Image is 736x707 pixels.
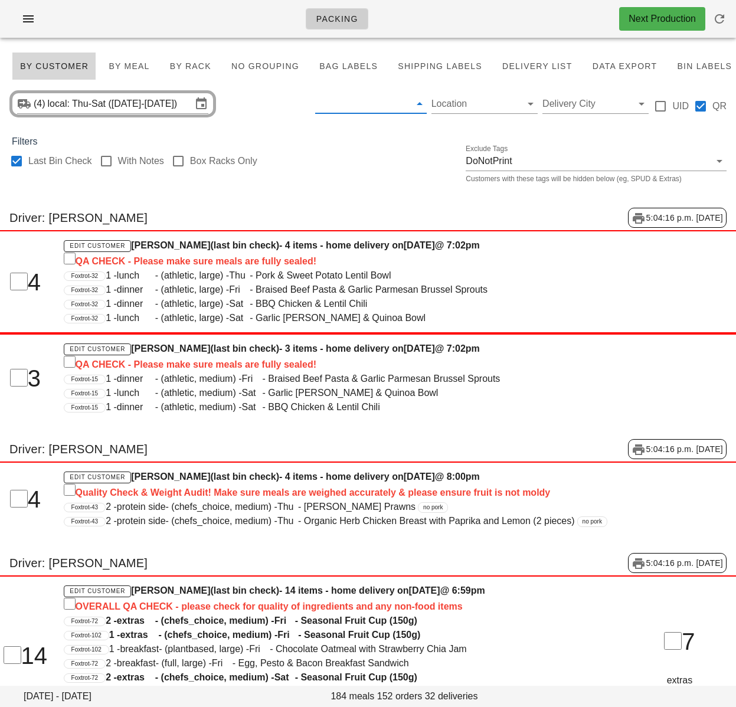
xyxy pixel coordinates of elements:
span: 1 - - (athletic, medium) - - Braised Beef Pasta & Garlic Parmesan Brussel Sprouts [106,374,500,384]
span: [DATE] [409,585,440,595]
span: @ 7:02pm [435,240,480,250]
a: Edit Customer [64,240,132,252]
span: lunch [117,386,155,400]
h4: [PERSON_NAME] - 4 items - home delivery on [64,470,610,500]
span: dinner [117,283,155,297]
span: 1 - - (chefs_choice, medium) - - Seasonal Fruit Cup (150g) [109,630,421,640]
span: Sat [229,297,250,311]
span: Foxtrot-15 [71,375,99,384]
div: Customers with these tags will be hidden below (eg, SPUD & Extras) [466,175,727,182]
button: By Rack [162,52,219,80]
span: No grouping [231,61,299,71]
span: dinner [117,400,155,414]
a: Edit Customer [64,472,132,483]
span: extras [120,628,158,642]
label: QR [712,100,727,112]
span: (last bin check) [210,585,279,595]
span: Edit Customer [69,474,125,480]
a: Edit Customer [64,585,132,597]
span: Edit Customer [69,346,125,352]
span: Sat [229,311,250,325]
span: 1 - - (athletic, large) - - Pork & Sweet Potato Lentil Bowl [106,270,391,280]
span: Fri [277,628,298,642]
button: Delivery List [495,52,580,80]
span: Foxtrot-15 [71,389,99,398]
label: Box Racks Only [190,155,257,167]
label: Last Bin Check [28,155,92,167]
div: 5:04:16 p.m. [DATE] [628,553,727,573]
span: 1 - - (athletic, large) - - Braised Beef Pasta & Garlic Parmesan Brussel Sprouts [106,284,488,294]
span: [DATE] [404,240,435,250]
span: Foxtrot-32 [71,286,99,294]
div: QA CHECK - Please make sure meals are fully sealed! [64,356,610,372]
span: 2 - - (chefs_choice, medium) - - Seasonal Fruit Cup (150g) [106,672,417,682]
span: By Rack [169,61,211,71]
h4: [PERSON_NAME] - 3 items - home delivery on [64,342,610,372]
span: Foxtrot-43 [71,503,99,512]
span: lunch [117,311,155,325]
span: Fri [274,614,295,628]
div: Delivery City [542,94,649,113]
span: @ 8:00pm [435,472,480,482]
label: With Notes [118,155,164,167]
span: Fri [242,372,263,386]
span: extras [117,614,155,628]
span: breakfast [117,656,156,670]
span: Foxtrot-72 [71,617,99,626]
span: Sat [274,670,295,685]
span: @ 7:02pm [435,343,480,353]
span: 1 - - (athletic, medium) - - BBQ Chicken & Lentil Chili [106,402,380,412]
span: Foxtrot-43 [71,518,99,526]
h4: [PERSON_NAME] - 4 items - home delivery on [64,238,610,269]
span: @ 6:59pm [440,585,485,595]
div: 7 [624,624,735,659]
span: Sat [242,400,263,414]
span: Thu [229,269,250,283]
button: By Meal [101,52,157,80]
span: Bag Labels [319,61,378,71]
span: Edit Customer [69,243,125,249]
button: Bag Labels [312,52,385,80]
a: Edit Customer [64,343,132,355]
span: Foxtrot-102 [71,646,102,654]
span: 2 - - (chefs_choice, medium) - - [PERSON_NAME] Prawns [106,502,416,512]
span: (last bin check) [210,472,279,482]
button: Shipping Labels [390,52,490,80]
span: Packing [316,14,358,24]
button: No grouping [224,52,307,80]
span: 1 - - (plantbased, large) - - Chocolate Oatmeal with Strawberry Chia Jam [109,644,467,654]
div: Quality Check & Weight Audit! Make sure meals are weighed accurately & please ensure fruit is not... [64,484,610,500]
div: (4) [34,98,48,110]
button: By Customer [12,52,96,80]
span: Delivery List [502,61,573,71]
span: [DATE] [404,472,435,482]
span: (last bin check) [210,343,279,353]
span: By Meal [108,61,149,71]
span: Bin Labels [676,61,732,71]
span: Sat [242,386,263,400]
span: Edit Customer [69,588,125,594]
span: breakfast [120,642,159,656]
span: 2 - - (chefs_choice, medium) - - Organic Herb Chicken Breast with Paprika and Lemon (2 pieces) [106,516,574,526]
span: Shipping Labels [397,61,482,71]
div: OVERALL QA CHECK - please check for quality of ingredients and any non-food items [64,598,610,614]
div: Exclude TagsDoNotPrint [466,152,727,171]
span: 1 - - (athletic, large) - - BBQ Chicken & Lentil Chili [106,299,367,309]
span: Foxtrot-32 [71,272,99,280]
div: QA CHECK - Please make sure meals are fully sealed! [64,253,610,269]
h4: [PERSON_NAME] - 14 items - home delivery on [64,584,610,614]
span: lunch [117,269,155,283]
span: 2 - - (full, large) - - Egg, Pesto & Bacon Breakfast Sandwich [106,658,408,668]
span: Foxtrot-15 [71,404,99,412]
span: Foxtrot-72 [71,674,99,682]
span: 1 - - (athletic, large) - - Garlic [PERSON_NAME] & Quinoa Bowl [106,313,426,323]
span: protein side [117,500,166,514]
div: 5:04:16 p.m. [DATE] [628,439,727,459]
span: extras [117,670,155,685]
span: Foxtrot-32 [71,300,99,309]
span: Foxtrot-32 [71,315,99,323]
span: dinner [117,297,155,311]
span: Thu [277,514,298,528]
span: By Customer [19,61,89,71]
span: Data Export [592,61,658,71]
